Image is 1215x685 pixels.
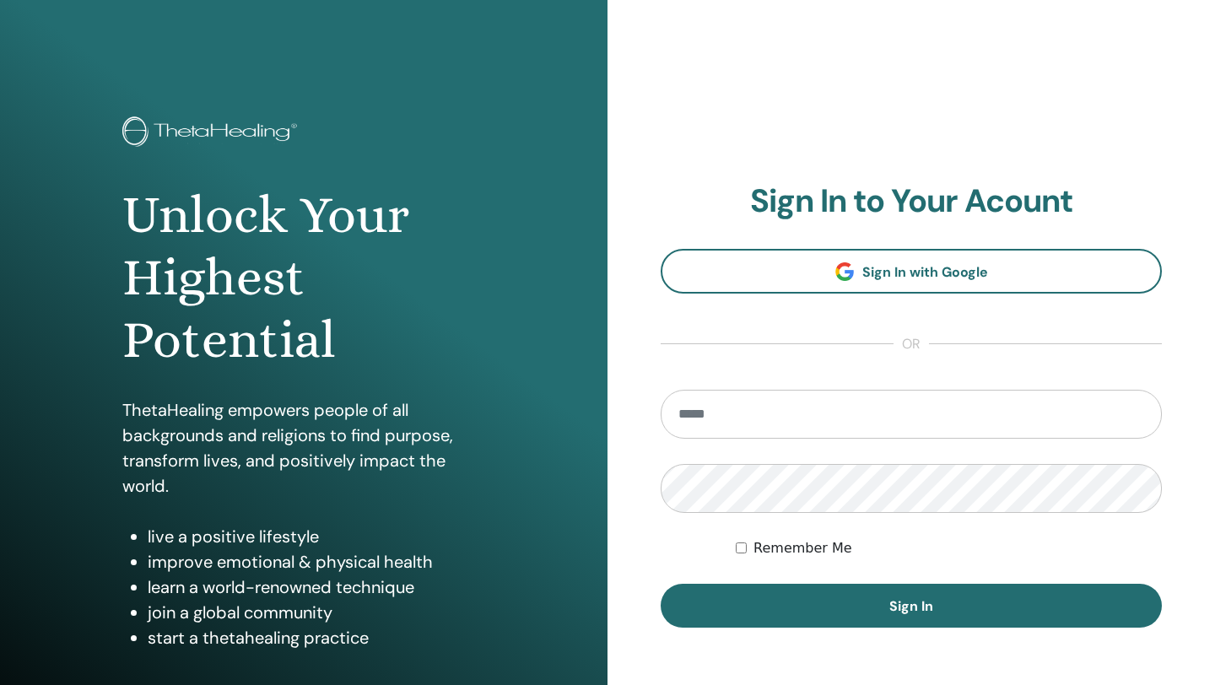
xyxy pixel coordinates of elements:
[122,397,485,499] p: ThetaHealing empowers people of all backgrounds and religions to find purpose, transform lives, a...
[894,334,929,354] span: or
[148,625,485,650] li: start a thetahealing practice
[148,574,485,600] li: learn a world-renowned technique
[661,249,1162,294] a: Sign In with Google
[148,549,485,574] li: improve emotional & physical health
[889,597,933,615] span: Sign In
[661,182,1162,221] h2: Sign In to Your Acount
[736,538,1162,558] div: Keep me authenticated indefinitely or until I manually logout
[661,584,1162,628] button: Sign In
[122,184,485,372] h1: Unlock Your Highest Potential
[148,600,485,625] li: join a global community
[862,263,988,281] span: Sign In with Google
[753,538,852,558] label: Remember Me
[148,524,485,549] li: live a positive lifestyle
